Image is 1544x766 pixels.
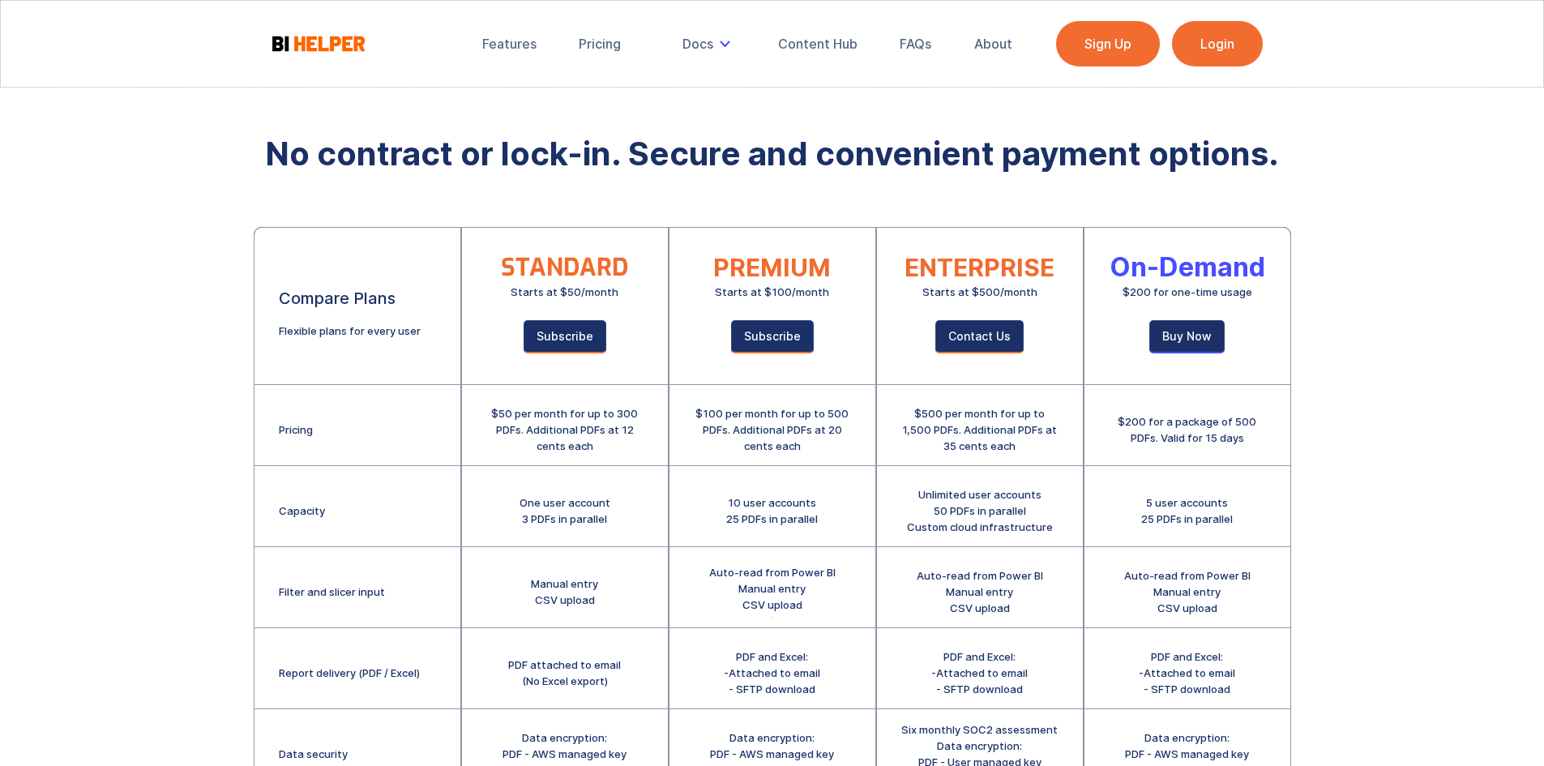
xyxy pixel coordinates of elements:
[907,486,1053,535] div: Unlimited user accounts 50 PDFs in parallel Custom cloud infrastructure
[900,36,931,52] div: FAQs
[1109,413,1266,446] div: $200 for a package of 500 PDFs. Valid for 15 days
[713,259,831,276] div: PREMIUM
[1139,648,1235,697] div: PDF and Excel: -Attached to email - SFTP download
[279,746,348,762] div: Data security
[531,576,598,608] div: Manual entry CSV upload
[682,36,713,52] div: Docs
[511,284,618,300] div: Starts at $50/month
[778,36,858,52] div: Content Hub
[767,26,869,62] a: Content Hub
[279,665,420,681] div: Report delivery (PDF / Excel)
[709,564,836,613] div: Auto-read from Power BI Manual entry CSV upload
[279,584,385,600] div: Filter and slicer input
[1124,567,1251,616] div: Auto-read from Power BI Manual entry CSV upload
[888,26,943,62] a: FAQs
[935,320,1024,353] a: Contact Us
[486,405,644,454] div: $50 per month for up to 300 PDFs. Additional PDFs at 12 cents each
[520,494,610,527] div: One user account 3 PDFs in parallel
[471,26,548,62] a: Features
[567,26,632,62] a: Pricing
[726,494,818,527] div: 10 user accounts 25 PDFs in parallel
[579,36,621,52] div: Pricing
[922,284,1037,300] div: Starts at $500/month
[279,323,421,339] div: Flexible plans for every user
[1149,320,1225,353] a: Buy Now
[963,26,1024,62] a: About
[1056,21,1160,66] a: Sign Up
[905,259,1054,276] div: ENTERPRISE
[671,26,747,62] div: Docs
[508,657,621,689] div: PDF attached to email (No Excel export)
[1110,259,1265,276] div: On-Demand
[931,648,1028,697] div: PDF and Excel: -Attached to email - SFTP download
[731,320,814,353] a: Subscribe
[1141,494,1233,527] div: 5 user accounts 25 PDFs in parallel
[265,134,1279,173] strong: No contract or lock-in. Secure and convenient payment options.
[1123,284,1252,300] div: $200 for one-time usage
[279,503,325,519] div: Capacity
[917,567,1043,616] div: Auto-read from Power BI Manual entry CSV upload
[279,422,313,438] div: Pricing
[501,259,628,276] div: STANDARD
[715,284,829,300] div: Starts at $100/month
[1172,21,1263,66] a: Login
[901,405,1059,454] div: $500 per month for up to 1,500 PDFs. Additional PDFs at 35 cents each
[524,320,606,353] a: Subscribe
[974,36,1012,52] div: About
[694,405,851,454] div: $100 per month for up to 500 PDFs. Additional PDFs at 20 cents each
[724,648,820,697] div: PDF and Excel: -Attached to email - SFTP download
[482,36,537,52] div: Features
[279,290,396,306] div: Compare Plans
